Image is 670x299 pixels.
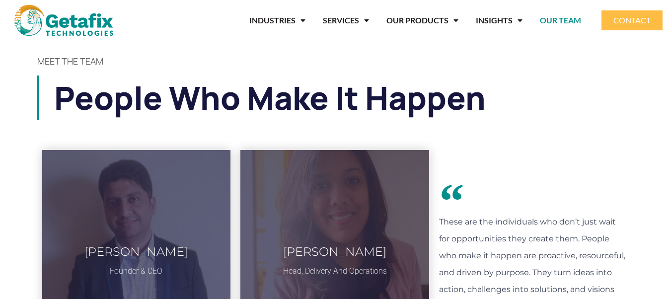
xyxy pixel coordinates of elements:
img: web and mobile application development company [14,5,113,36]
a: SERVICES [323,9,369,32]
span: CONTACT [613,16,651,24]
nav: Menu [132,9,581,32]
a: CONTACT [601,10,663,30]
h1: People who make it happen [54,75,633,120]
a: INSIGHTS [476,9,522,32]
a: INDUSTRIES [249,9,305,32]
a: OUR TEAM [540,9,581,32]
h4: MEET THE TEAM [37,57,633,66]
a: OUR PRODUCTS [386,9,458,32]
